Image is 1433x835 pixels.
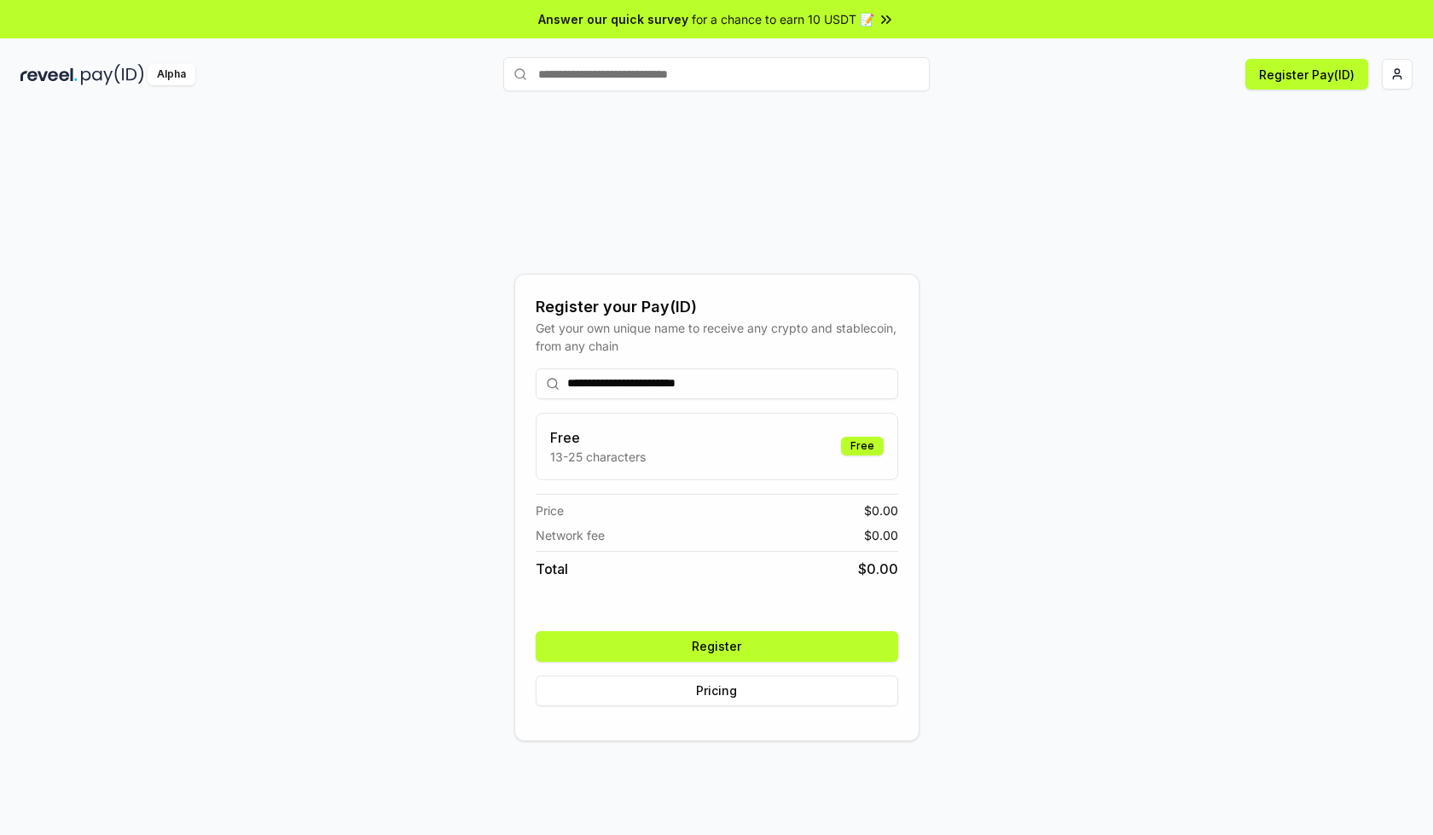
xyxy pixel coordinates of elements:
div: Register your Pay(ID) [536,295,898,319]
span: for a chance to earn 10 USDT 📝 [692,10,874,28]
div: Alpha [148,64,195,85]
p: 13-25 characters [550,448,646,466]
span: $ 0.00 [864,502,898,519]
img: pay_id [81,64,144,85]
img: reveel_dark [20,64,78,85]
span: Answer our quick survey [538,10,688,28]
button: Register Pay(ID) [1245,59,1368,90]
div: Free [841,437,884,455]
h3: Free [550,427,646,448]
span: Total [536,559,568,579]
div: Get your own unique name to receive any crypto and stablecoin, from any chain [536,319,898,355]
span: $ 0.00 [858,559,898,579]
span: Price [536,502,564,519]
button: Register [536,631,898,662]
span: Network fee [536,526,605,544]
button: Pricing [536,676,898,706]
span: $ 0.00 [864,526,898,544]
